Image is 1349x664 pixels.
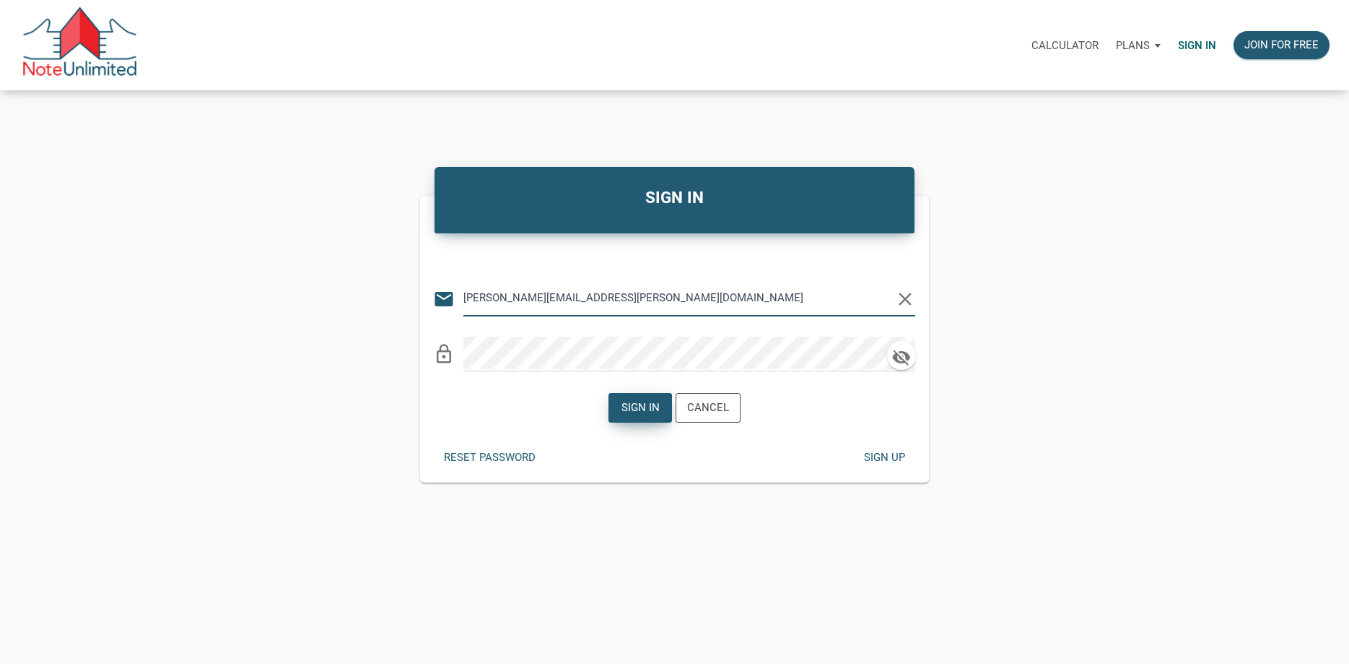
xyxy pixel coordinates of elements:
button: Reset password [433,444,546,472]
i: lock_outline [433,343,455,365]
a: Plans [1107,22,1169,68]
button: Cancel [676,393,741,423]
i: clear [894,288,916,310]
div: Join for free [1244,37,1319,53]
h4: SIGN IN [445,186,904,210]
input: Email [463,282,894,314]
div: Reset password [444,449,536,466]
a: Sign in [1169,22,1225,68]
div: Sign in [621,400,660,416]
a: Calculator [1023,22,1107,68]
p: Sign in [1178,39,1216,52]
button: Plans [1107,24,1169,67]
button: Join for free [1234,31,1330,59]
img: NoteUnlimited [22,7,138,83]
p: Calculator [1031,39,1099,52]
button: Sign in [608,393,672,423]
div: Cancel [687,400,729,416]
i: email [433,288,455,310]
div: Sign up [863,449,904,466]
a: Join for free [1225,22,1338,68]
p: Plans [1116,39,1150,52]
button: Sign up [852,444,916,472]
